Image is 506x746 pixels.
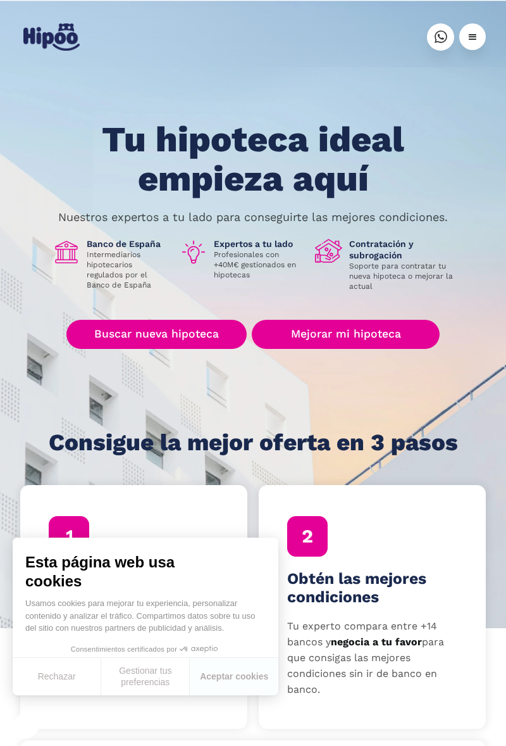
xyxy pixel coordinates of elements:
p: Tu experto compara entre +14 bancos y para que consigas las mejores condiciones sin ir de banco e... [287,619,457,697]
p: Nuestros expertos a tu lado para conseguirte las mejores condiciones. [58,212,448,222]
a: Buscar nueva hipoteca [66,320,247,349]
div: menu [459,23,486,50]
p: Soporte para contratar tu nueva hipoteca o mejorar la actual [349,261,454,291]
h4: Obtén las mejores condiciones [287,569,457,607]
h1: Expertos a tu lado [214,238,305,250]
strong: negocia a tu favor [331,636,422,648]
p: Profesionales con +40M€ gestionados en hipotecas [214,250,305,280]
h1: Consigue la mejor oferta en 3 pasos [49,430,458,455]
h1: Tu hipoteca ideal empieza aquí [49,120,457,198]
a: Mejorar mi hipoteca [252,320,440,349]
p: Intermediarios hipotecarios regulados por el Banco de España [87,250,170,290]
a: home [20,18,82,56]
h1: Banco de España [87,238,170,250]
h1: Contratación y subrogación [349,238,454,261]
